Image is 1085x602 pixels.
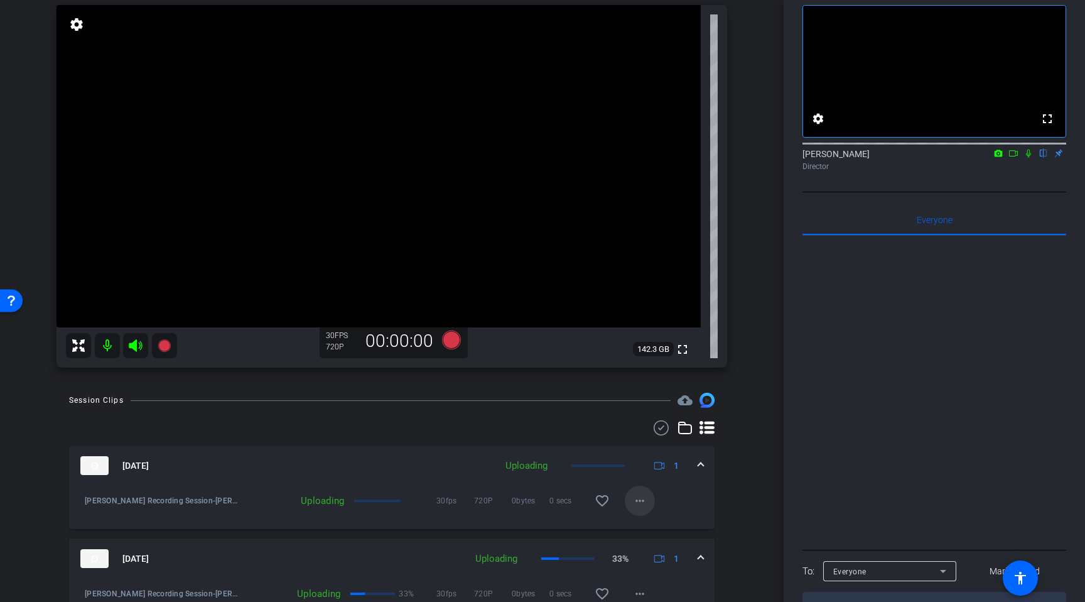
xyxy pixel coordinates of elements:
mat-icon: cloud_upload [677,393,693,408]
div: Uploading [241,495,350,507]
img: Session clips [699,393,715,408]
mat-icon: accessibility [1013,571,1028,586]
mat-icon: more_horiz [632,493,647,508]
div: 720P [326,342,357,352]
mat-icon: more_horiz [632,586,647,601]
span: Destinations for your clips [677,393,693,408]
p: 33% [612,552,629,566]
span: 720P [474,495,512,507]
mat-icon: settings [68,17,85,32]
div: Director [802,161,1066,172]
mat-icon: favorite_border [595,493,610,508]
span: 1 [674,459,679,473]
button: Mark all read [964,560,1067,583]
mat-expansion-panel-header: thumb-nail[DATE]Uploading33%1 [69,539,715,579]
span: [DATE] [122,552,149,566]
div: thumb-nail[DATE]Uploading1 [69,486,715,529]
span: [DATE] [122,459,149,473]
span: 142.3 GB [633,342,674,357]
span: 0 secs [549,588,587,600]
div: Uploading [241,588,347,600]
span: 0bytes [512,588,549,600]
img: thumb-nail [80,456,109,475]
div: Uploading [499,459,554,473]
div: Uploading [469,552,524,566]
span: Everyone [833,567,866,576]
span: Everyone [917,216,953,224]
span: 1 [674,552,679,566]
span: 720P [474,588,512,600]
mat-icon: favorite_border [595,586,610,601]
div: Session Clips [69,394,124,407]
span: 0 secs [549,495,587,507]
span: 0bytes [512,495,549,507]
span: Mark all read [990,565,1040,578]
mat-icon: fullscreen [1040,111,1055,126]
span: [PERSON_NAME] Recording Session-[PERSON_NAME]-2025-08-15-13-12-09-051-0 [85,588,241,600]
div: [PERSON_NAME] [802,148,1066,172]
mat-icon: settings [811,111,826,126]
p: 33% [399,588,414,600]
mat-icon: fullscreen [675,342,690,357]
span: 30fps [436,588,474,600]
span: 30fps [436,495,474,507]
mat-icon: flip [1036,147,1051,158]
div: 00:00:00 [357,331,441,352]
span: [PERSON_NAME] Recording Session-[PERSON_NAME]-2025-08-15-13-18-46-404-0 [85,495,241,507]
span: FPS [335,331,348,340]
div: 30 [326,331,357,341]
mat-expansion-panel-header: thumb-nail[DATE]Uploading1 [69,446,715,486]
div: To: [802,564,814,579]
img: thumb-nail [80,549,109,568]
